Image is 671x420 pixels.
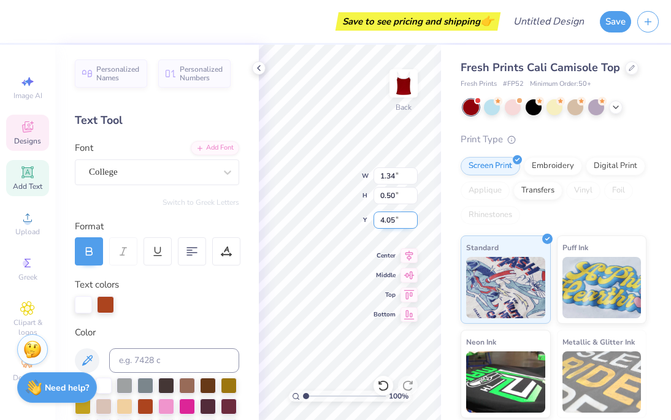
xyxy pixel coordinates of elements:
span: Metallic & Glitter Ink [562,335,635,348]
button: Switch to Greek Letters [163,197,239,207]
span: Personalized Names [96,65,140,82]
label: Font [75,141,93,155]
span: Fresh Prints Cali Camisole Top [461,60,620,75]
div: Applique [461,181,510,200]
span: Clipart & logos [6,318,49,337]
span: Standard [466,241,499,254]
span: Upload [15,227,40,237]
span: Minimum Order: 50 + [530,79,591,90]
span: Personalized Numbers [180,65,223,82]
div: Add Font [191,141,239,155]
span: Greek [18,272,37,282]
div: Embroidery [524,157,582,175]
div: Back [396,102,412,113]
img: Standard [466,257,545,318]
span: Top [374,291,396,299]
div: Print Type [461,132,646,147]
div: Color [75,326,239,340]
div: Format [75,220,240,234]
span: # FP52 [503,79,524,90]
img: Neon Ink [466,351,545,413]
span: Designs [14,136,41,146]
img: Puff Ink [562,257,642,318]
input: Untitled Design [504,9,594,34]
span: Add Text [13,181,42,191]
div: Transfers [513,181,562,200]
img: Metallic & Glitter Ink [562,351,642,413]
input: e.g. 7428 c [109,348,239,373]
span: 100 % [389,391,408,402]
strong: Need help? [45,382,89,394]
div: Foil [604,181,633,200]
div: Digital Print [586,157,645,175]
span: Center [374,251,396,260]
span: 👉 [480,13,494,28]
div: Text Tool [75,112,239,129]
span: Neon Ink [466,335,496,348]
div: Save to see pricing and shipping [339,12,497,31]
span: Decorate [13,373,42,383]
img: Back [391,71,416,96]
div: Rhinestones [461,206,520,224]
button: Save [600,11,631,32]
span: Puff Ink [562,241,588,254]
div: Screen Print [461,157,520,175]
span: Bottom [374,310,396,319]
div: Vinyl [566,181,600,200]
span: Fresh Prints [461,79,497,90]
label: Text colors [75,278,119,292]
span: Middle [374,271,396,280]
span: Image AI [13,91,42,101]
